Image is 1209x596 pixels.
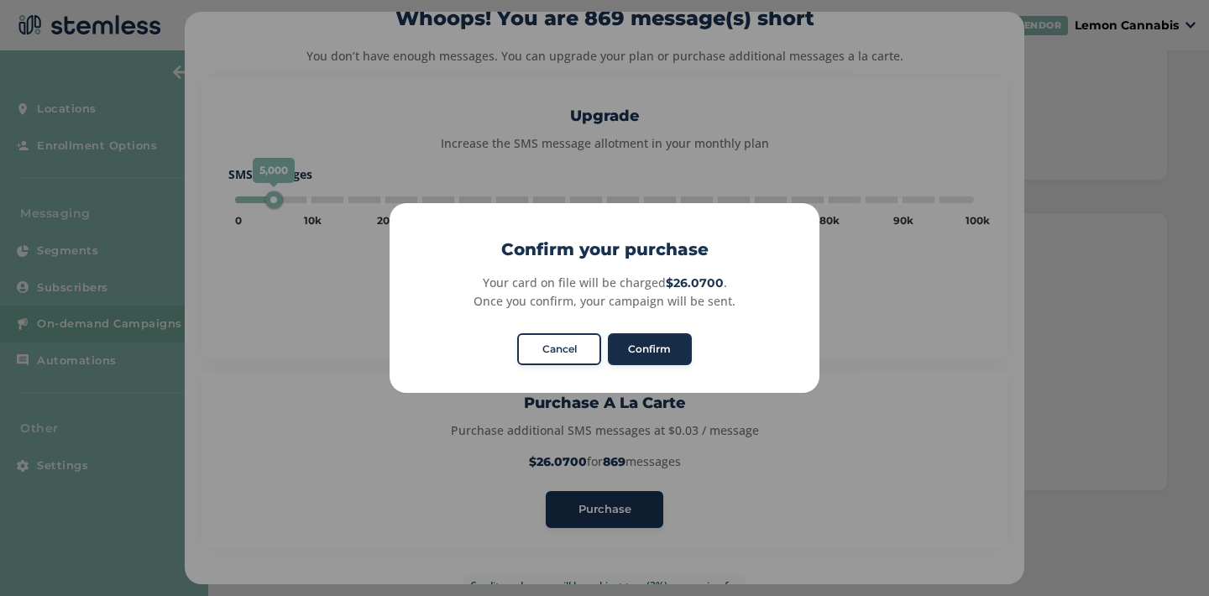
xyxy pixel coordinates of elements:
div: Your card on file will be charged . Once you confirm, your campaign will be sent. [408,274,800,310]
strong: $26.0700 [666,275,724,290]
button: Confirm [608,333,692,365]
button: Cancel [517,333,601,365]
iframe: Chat Widget [1125,515,1209,596]
h2: Confirm your purchase [390,237,819,262]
